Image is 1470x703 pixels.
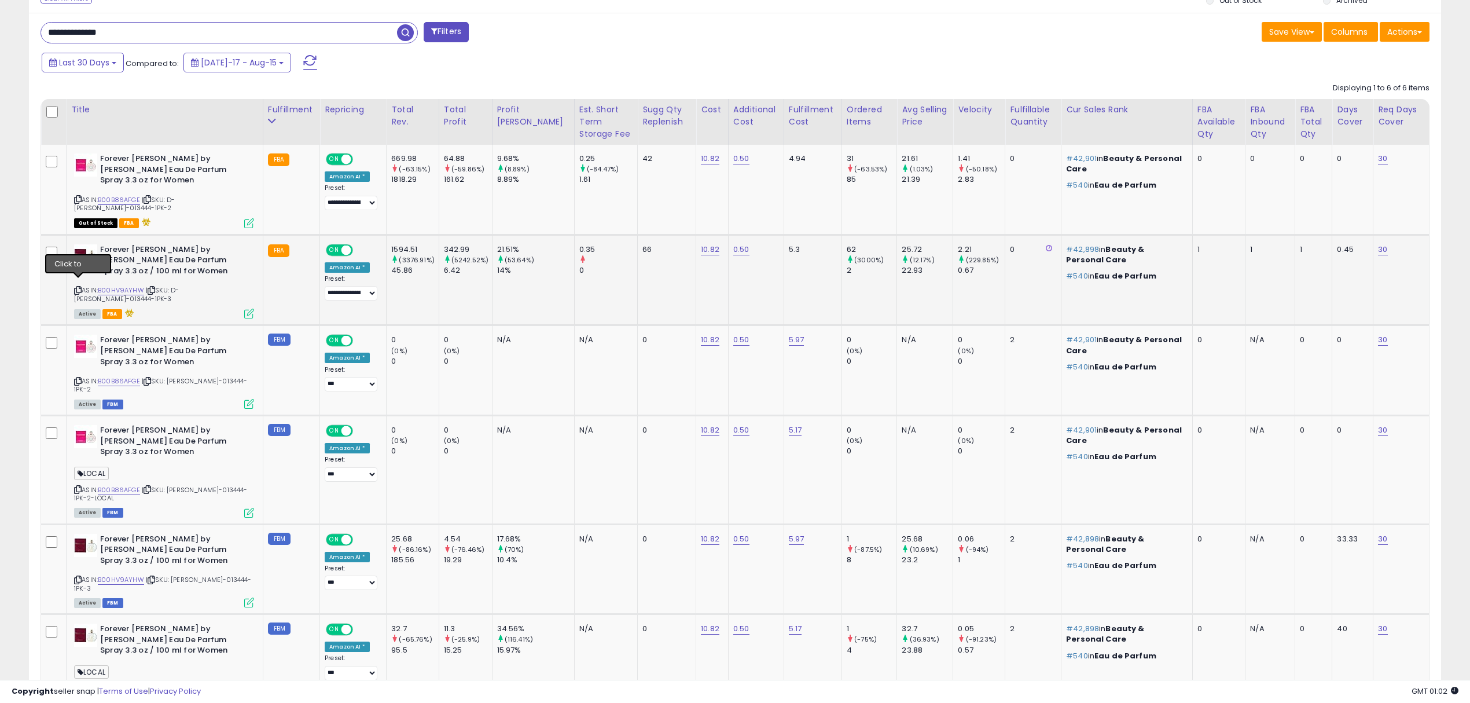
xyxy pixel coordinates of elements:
[268,623,291,635] small: FBM
[497,244,574,255] div: 21.51%
[1300,624,1323,634] div: 0
[391,624,438,634] div: 32.7
[1094,180,1156,191] span: Eau de Parfum
[733,334,749,346] a: 0.50
[701,153,719,164] a: 10.82
[74,244,254,318] div: ASIN:
[1066,424,1097,435] span: #42,901
[958,335,1005,345] div: 0
[325,443,370,453] div: Amazon AI *
[910,164,934,174] small: (1.03%)
[74,485,248,503] span: | SKU: [PERSON_NAME]-013444-1PK-2-LOCAL
[399,545,431,554] small: (-86.16%)
[958,174,1005,185] div: 2.83
[1250,425,1286,435] div: N/A
[1066,534,1184,555] p: in
[579,104,633,140] div: Est. Short Term Storage Fee
[505,545,524,554] small: (70%)
[642,624,687,634] div: 0
[74,534,97,557] img: 41nGKWiakPL._SL40_.jpg
[958,534,1005,544] div: 0.06
[74,195,175,213] span: | SKU: D-[PERSON_NAME]-013444-1PK-2
[391,335,438,345] div: 0
[1010,534,1052,544] div: 2
[391,436,407,445] small: (0%)
[100,153,241,189] b: Forever [PERSON_NAME] by [PERSON_NAME] Eau De Parfum Spray 3.3 oz for Women
[391,356,438,367] div: 0
[391,425,438,435] div: 0
[497,624,574,634] div: 34.56%
[1094,361,1156,372] span: Eau de Parfum
[789,104,837,128] div: Fulfillment Cost
[1066,334,1182,356] span: Beauty & Personal Care
[847,265,896,276] div: 2
[902,153,953,164] div: 21.61
[902,555,953,565] div: 23.2
[399,255,435,265] small: (3376.91%)
[351,625,370,635] span: OFF
[1066,561,1184,571] p: in
[399,635,432,644] small: (-65.76%)
[847,153,896,164] div: 31
[1250,335,1286,345] div: N/A
[451,164,484,174] small: (-59.86%)
[268,153,289,166] small: FBA
[325,184,377,210] div: Preset:
[497,265,574,276] div: 14%
[444,335,492,345] div: 0
[325,262,370,273] div: Amazon AI *
[1010,104,1056,128] div: Fulfillable Quantity
[847,425,896,435] div: 0
[701,623,719,635] a: 10.82
[1250,624,1286,634] div: N/A
[139,218,151,226] i: hazardous material
[505,164,530,174] small: (8.89%)
[102,309,122,319] span: FBA
[910,635,939,644] small: (36.93%)
[847,446,896,456] div: 0
[958,446,1005,456] div: 0
[958,346,974,356] small: (0%)
[642,425,687,435] div: 0
[1197,534,1237,544] div: 0
[325,171,370,182] div: Amazon AI *
[497,153,574,164] div: 9.68%
[1066,425,1184,446] p: in
[1250,244,1286,255] div: 1
[1337,335,1364,345] div: 0
[958,356,1005,367] div: 0
[587,164,619,174] small: (-84.47%)
[910,255,935,265] small: (12.17%)
[1197,153,1237,164] div: 0
[966,255,999,265] small: (229.85%)
[1066,334,1097,345] span: #42,901
[847,624,896,634] div: 1
[1066,271,1184,281] p: in
[1300,335,1323,345] div: 0
[579,174,637,185] div: 1.61
[444,104,487,128] div: Total Profit
[59,57,109,68] span: Last 30 Days
[268,104,315,116] div: Fulfillment
[1337,425,1364,435] div: 0
[902,244,953,255] div: 25.72
[789,623,802,635] a: 5.17
[100,425,241,460] b: Forever [PERSON_NAME] by [PERSON_NAME] Eau De Parfum Spray 3.3 oz for Women
[958,244,1005,255] div: 2.21
[444,555,492,565] div: 19.29
[1066,623,1099,634] span: #42,898
[351,336,370,346] span: OFF
[325,353,370,363] div: Amazon AI *
[1300,534,1323,544] div: 0
[958,153,1005,164] div: 1.41
[119,218,139,228] span: FBA
[74,285,179,303] span: | SKU: D-[PERSON_NAME]-013444-1PK-3
[902,425,944,435] div: N/A
[1197,624,1237,634] div: 0
[497,534,574,544] div: 17.68%
[847,335,896,345] div: 0
[497,104,569,128] div: Profit [PERSON_NAME]
[1066,153,1184,174] p: in
[74,153,97,177] img: 31evAOk-1BL._SL40_.jpg
[642,335,687,345] div: 0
